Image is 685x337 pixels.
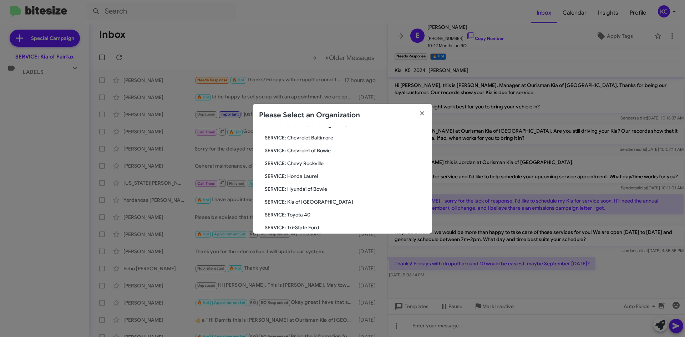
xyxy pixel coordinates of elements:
h2: Please Select an Organization [259,109,360,121]
span: SERVICE: Kia of [GEOGRAPHIC_DATA] [265,198,426,205]
span: SERVICE: Chevrolet Baltimore [265,134,426,141]
span: SERVICE: Chevrolet of Bowie [265,147,426,154]
span: SERVICE: Toyota 40 [265,211,426,218]
span: SERVICE: Chevy Rockville [265,160,426,167]
span: SERVICE: Hyundai of Bowie [265,185,426,193]
span: SERVICE: Tri-State Ford [265,224,426,231]
span: SERVICE: Honda Laurel [265,173,426,180]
